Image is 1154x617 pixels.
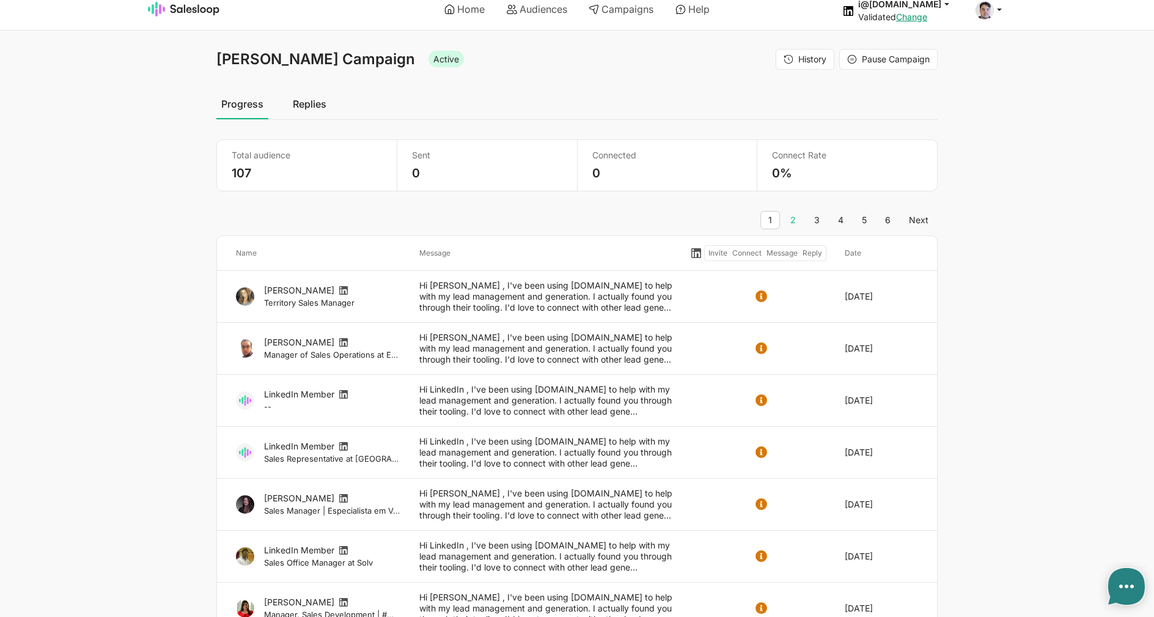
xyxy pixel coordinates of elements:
small: Sales Manager | Especialista em Vendas de Soluções Tecnológicas para o Setor Financeiro | Transfo... [264,505,400,516]
small: Sales Representative at [GEOGRAPHIC_DATA] [264,453,400,464]
p: Connected [592,150,743,161]
div: [DATE] [835,436,928,469]
a: 5 [854,211,875,229]
span: Active [428,51,464,68]
span: [PERSON_NAME] Campaign [216,50,415,68]
span: History [798,54,826,64]
div: Message [764,247,800,259]
span: LinkedIn Member [264,441,334,451]
a: Progress [216,89,268,119]
span: LinkedIn Member [264,389,334,399]
div: [DATE] [835,488,928,521]
p: 0 [412,166,562,181]
span: 1 [760,211,780,229]
a: [PERSON_NAME] [264,337,334,347]
p: 0% [772,166,922,181]
a: Change [896,12,927,22]
div: Hi LinkedIn , I've been using [DOMAIN_NAME] to help with my lead management and generation. I act... [410,540,688,573]
div: [DATE] [835,332,928,365]
a: [PERSON_NAME] [264,597,334,607]
p: Sent [412,150,562,161]
a: [PERSON_NAME] [264,493,334,503]
a: Pause Campaign [839,49,938,70]
a: 2 [782,211,804,229]
small: Manager of Sales Operations at Engage PEO [264,349,400,360]
a: 4 [830,211,851,229]
p: 107 [232,166,382,181]
div: Invite [706,247,730,259]
div: Connect [730,247,764,259]
small: Sales Office Manager at Solv [264,557,400,568]
div: Name [226,245,410,261]
p: 0 [592,166,743,181]
span: Pause Campaign [862,54,930,64]
a: 6 [877,211,899,229]
span: LinkedIn Member [264,545,334,555]
small: Territory Sales Manager [264,297,400,308]
div: Validated [858,12,961,23]
div: [DATE] [835,384,928,417]
div: [DATE] [835,280,928,313]
div: Hi [PERSON_NAME] , I've been using [DOMAIN_NAME] to help with my lead management and generation. ... [410,488,688,521]
div: Hi LinkedIn , I've been using [DOMAIN_NAME] to help with my lead management and generation. I act... [410,384,688,417]
div: Hi [PERSON_NAME] , I've been using [DOMAIN_NAME] to help with my lead management and generation. ... [410,280,688,313]
div: Message [410,245,688,261]
div: Date [835,245,928,261]
button: History [776,49,834,70]
a: Replies [288,89,331,119]
img: Salesloop [148,2,220,17]
div: Hi LinkedIn , I've been using [DOMAIN_NAME] to help with my lead management and generation. I act... [410,436,688,469]
small: -- [264,401,400,412]
a: Next [901,211,936,229]
div: Reply [800,247,825,259]
a: [PERSON_NAME] [264,285,334,295]
div: Hi [PERSON_NAME] , I've been using [DOMAIN_NAME] to help with my lead management and generation. ... [410,332,688,365]
p: Connect Rate [772,150,922,161]
p: Total audience [232,150,382,161]
div: [DATE] [835,540,928,573]
a: 3 [806,211,828,229]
